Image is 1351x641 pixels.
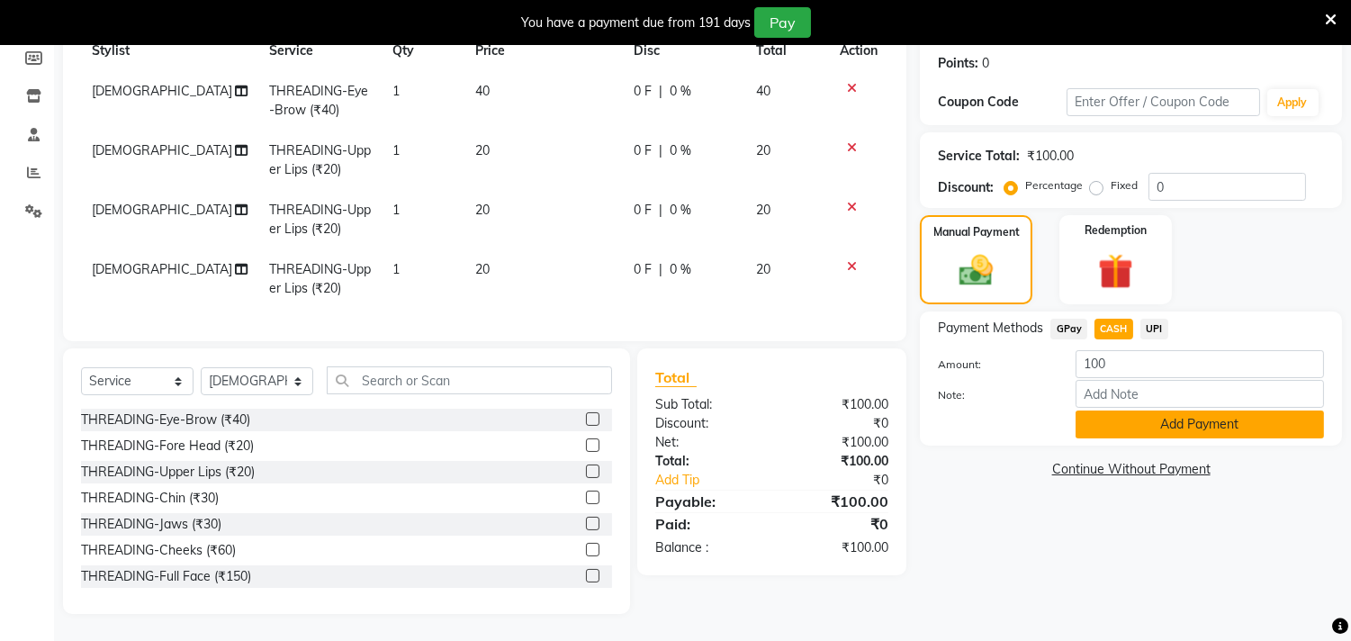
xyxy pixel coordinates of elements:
[1076,411,1324,438] button: Add Payment
[933,224,1020,240] label: Manual Payment
[756,142,770,158] span: 20
[475,202,490,218] span: 20
[772,414,903,433] div: ₹0
[269,261,371,296] span: THREADING-Upper Lips (₹20)
[1027,147,1074,166] div: ₹100.00
[642,452,772,471] div: Total:
[81,567,251,586] div: THREADING-Full Face (₹150)
[982,54,989,73] div: 0
[1087,249,1144,293] img: _gift.svg
[392,261,400,277] span: 1
[745,31,829,71] th: Total
[1076,380,1324,408] input: Add Note
[655,368,697,387] span: Total
[81,463,255,482] div: THREADING-Upper Lips (₹20)
[772,538,903,557] div: ₹100.00
[938,178,994,197] div: Discount:
[92,261,232,277] span: [DEMOGRAPHIC_DATA]
[1085,222,1147,239] label: Redemption
[1067,88,1259,116] input: Enter Offer / Coupon Code
[794,471,903,490] div: ₹0
[1076,350,1324,378] input: Amount
[642,395,772,414] div: Sub Total:
[634,82,652,101] span: 0 F
[327,366,612,394] input: Search or Scan
[1140,319,1168,339] span: UPI
[923,460,1338,479] a: Continue Without Payment
[938,54,978,73] div: Points:
[642,513,772,535] div: Paid:
[772,491,903,512] div: ₹100.00
[772,433,903,452] div: ₹100.00
[1094,319,1133,339] span: CASH
[756,261,770,277] span: 20
[670,201,691,220] span: 0 %
[634,141,652,160] span: 0 F
[949,251,1003,290] img: _cash.svg
[81,489,219,508] div: THREADING-Chin (₹30)
[642,538,772,557] div: Balance :
[938,93,1067,112] div: Coupon Code
[475,83,490,99] span: 40
[1050,319,1087,339] span: GPay
[92,202,232,218] span: [DEMOGRAPHIC_DATA]
[92,83,232,99] span: [DEMOGRAPHIC_DATA]
[772,513,903,535] div: ₹0
[642,414,772,433] div: Discount:
[269,202,371,237] span: THREADING-Upper Lips (₹20)
[634,260,652,279] span: 0 F
[938,147,1020,166] div: Service Total:
[81,437,254,456] div: THREADING-Fore Head (₹20)
[475,142,490,158] span: 20
[382,31,464,71] th: Qty
[772,452,903,471] div: ₹100.00
[754,7,811,38] button: Pay
[623,31,745,71] th: Disc
[634,201,652,220] span: 0 F
[924,387,1062,403] label: Note:
[670,260,691,279] span: 0 %
[659,141,662,160] span: |
[1025,177,1083,194] label: Percentage
[829,31,888,71] th: Action
[475,261,490,277] span: 20
[81,31,258,71] th: Stylist
[81,411,250,429] div: THREADING-Eye-Brow (₹40)
[92,142,232,158] span: [DEMOGRAPHIC_DATA]
[772,395,903,414] div: ₹100.00
[756,202,770,218] span: 20
[642,491,772,512] div: Payable:
[81,515,221,534] div: THREADING-Jaws (₹30)
[269,83,368,118] span: THREADING-Eye-Brow (₹40)
[392,202,400,218] span: 1
[1111,177,1138,194] label: Fixed
[1267,89,1319,116] button: Apply
[659,82,662,101] span: |
[670,82,691,101] span: 0 %
[924,357,1062,373] label: Amount:
[392,83,400,99] span: 1
[81,541,236,560] div: THREADING-Cheeks (₹60)
[642,433,772,452] div: Net:
[756,83,770,99] span: 40
[258,31,382,71] th: Service
[392,142,400,158] span: 1
[659,260,662,279] span: |
[642,471,794,490] a: Add Tip
[464,31,624,71] th: Price
[521,14,751,32] div: You have a payment due from 191 days
[269,142,371,177] span: THREADING-Upper Lips (₹20)
[670,141,691,160] span: 0 %
[659,201,662,220] span: |
[938,319,1043,338] span: Payment Methods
